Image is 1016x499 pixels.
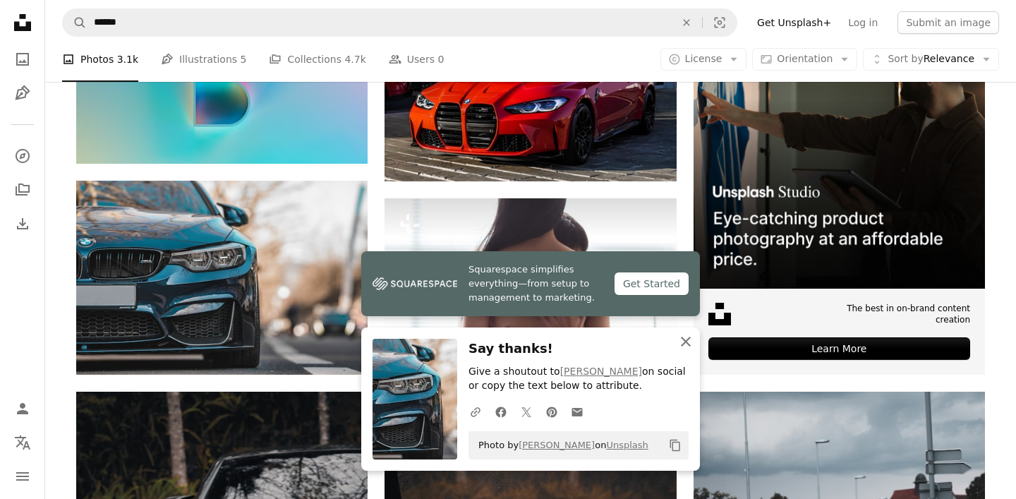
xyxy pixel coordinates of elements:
[888,53,923,64] span: Sort by
[488,397,514,426] a: Share on Facebook
[385,198,676,392] img: Close up of passionate young asian couple having sex on bed.
[8,395,37,423] a: Log in / Sign up
[564,397,590,426] a: Share over email
[752,48,857,71] button: Orientation
[660,48,747,71] button: License
[671,9,702,36] button: Clear
[685,53,722,64] span: License
[810,303,970,327] span: The best in on-brand content creation
[471,434,648,457] span: Photo by on
[8,210,37,238] a: Download History
[749,11,840,34] a: Get Unsplash+
[76,73,368,86] a: background pattern, logo
[8,142,37,170] a: Explore
[8,8,37,40] a: Home — Unsplash
[8,79,37,107] a: Illustrations
[361,251,700,316] a: Squarespace simplifies everything—from setup to management to marketing.Get Started
[63,9,87,36] button: Search Unsplash
[241,52,247,67] span: 5
[8,428,37,457] button: Language
[663,433,687,457] button: Copy to clipboard
[560,366,642,377] a: [PERSON_NAME]
[514,397,539,426] a: Share on Twitter
[468,339,689,359] h3: Say thanks!
[8,462,37,491] button: Menu
[161,37,246,82] a: Illustrations 5
[8,45,37,73] a: Photos
[708,337,970,360] div: Learn More
[389,37,445,82] a: Users 0
[708,303,731,325] img: file-1631678316303-ed18b8b5cb9cimage
[539,397,564,426] a: Share on Pinterest
[863,48,999,71] button: Sort byRelevance
[76,181,368,375] img: blue bmw car on road during daytime
[606,440,648,450] a: Unsplash
[385,83,676,95] a: red bmw m 3 coupe parked on gray concrete pavement during daytime
[468,263,603,305] span: Squarespace simplifies everything—from setup to management to marketing.
[8,176,37,204] a: Collections
[888,52,974,66] span: Relevance
[438,52,445,67] span: 0
[615,272,689,295] div: Get Started
[840,11,886,34] a: Log in
[468,365,689,393] p: Give a shoutout to on social or copy the text below to attribute.
[373,273,457,294] img: file-1747939142011-51e5cc87e3c9
[344,52,365,67] span: 4.7k
[62,8,737,37] form: Find visuals sitewide
[897,11,999,34] button: Submit an image
[777,53,833,64] span: Orientation
[269,37,365,82] a: Collections 4.7k
[703,9,737,36] button: Visual search
[76,271,368,284] a: blue bmw car on road during daytime
[519,440,595,450] a: [PERSON_NAME]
